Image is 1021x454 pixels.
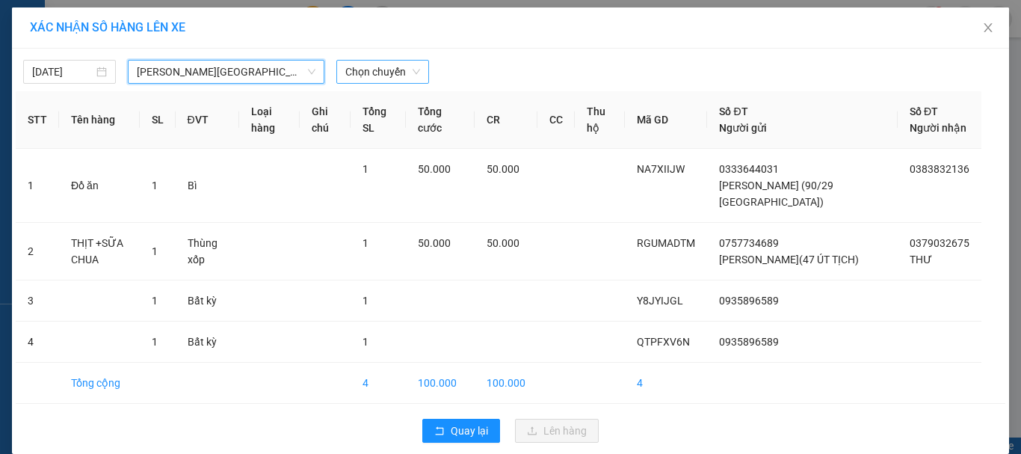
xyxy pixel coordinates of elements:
[176,149,240,223] td: Bì
[719,336,779,348] span: 0935896589
[140,91,176,149] th: SL
[307,67,316,76] span: down
[910,254,932,266] span: THƯ
[637,163,685,175] span: NA7XIIJW
[625,91,707,149] th: Mã GD
[363,336,368,348] span: 1
[434,426,445,438] span: rollback
[575,91,626,149] th: Thu hộ
[637,237,695,249] span: RGUMADTM
[59,223,140,280] td: THỊT +SỮA CHUA
[239,91,299,149] th: Loại hàng
[30,20,185,34] span: XÁC NHẬN SỐ HÀNG LÊN XE
[351,363,406,404] td: 4
[910,163,969,175] span: 0383832136
[515,419,599,443] button: uploadLên hàng
[719,105,747,117] span: Số ĐT
[406,363,475,404] td: 100.000
[487,163,519,175] span: 50.000
[719,122,767,134] span: Người gửi
[32,64,93,80] input: 12/09/2025
[637,295,683,307] span: Y8JYIJGL
[176,223,240,280] td: Thùng xốp
[152,245,158,257] span: 1
[451,423,488,439] span: Quay lại
[363,295,368,307] span: 1
[176,280,240,322] td: Bất kỳ
[418,163,451,175] span: 50.000
[152,336,158,348] span: 1
[16,149,59,223] td: 1
[422,419,500,443] button: rollbackQuay lại
[719,295,779,307] span: 0935896589
[16,223,59,280] td: 2
[176,91,240,149] th: ĐVT
[152,295,158,307] span: 1
[910,122,966,134] span: Người nhận
[345,61,420,83] span: Chọn chuyến
[418,237,451,249] span: 50.000
[982,22,994,34] span: close
[59,91,140,149] th: Tên hàng
[176,322,240,363] td: Bất kỳ
[475,91,537,149] th: CR
[537,91,575,149] th: CC
[475,363,537,404] td: 100.000
[625,363,707,404] td: 4
[152,180,158,191] span: 1
[363,163,368,175] span: 1
[351,91,406,149] th: Tổng SL
[59,149,140,223] td: Đồ ăn
[16,91,59,149] th: STT
[719,254,859,266] span: [PERSON_NAME](47 ÚT TỊCH)
[406,91,475,149] th: Tổng cước
[300,91,351,149] th: Ghi chú
[487,237,519,249] span: 50.000
[719,163,779,175] span: 0333644031
[910,237,969,249] span: 0379032675
[719,237,779,249] span: 0757734689
[363,237,368,249] span: 1
[59,363,140,404] td: Tổng cộng
[137,61,315,83] span: Gia Lai - Đà Lạt
[637,336,690,348] span: QTPFXV6N
[16,322,59,363] td: 4
[719,180,833,208] span: [PERSON_NAME] (90/29 [GEOGRAPHIC_DATA])
[910,105,938,117] span: Số ĐT
[967,7,1009,49] button: Close
[16,280,59,322] td: 3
